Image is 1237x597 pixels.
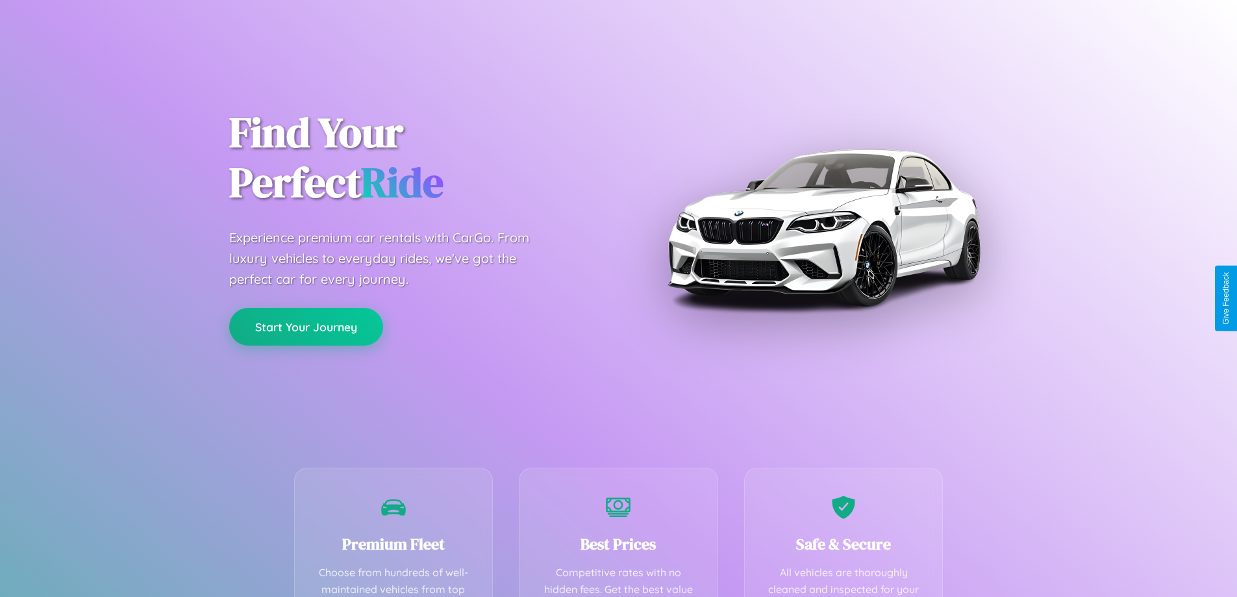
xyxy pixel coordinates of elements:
div: Give Feedback [1221,272,1231,325]
span: Ride [361,154,444,210]
button: Start Your Journey [229,308,383,346]
img: Premium BMW car rental vehicle [661,65,986,390]
h3: Premium Fleet [314,533,473,555]
h1: Find Your Perfect [229,108,599,208]
p: Experience premium car rentals with CarGo. From luxury vehicles to everyday rides, we've got the ... [229,227,554,290]
h3: Safe & Secure [764,533,923,555]
h3: Best Prices [539,533,698,555]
